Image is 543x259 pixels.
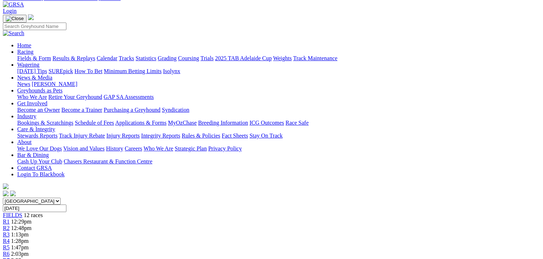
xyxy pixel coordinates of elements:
[3,219,10,225] a: R1
[162,107,189,113] a: Syndication
[64,158,152,164] a: Chasers Restaurant & Function Centre
[11,238,29,244] span: 1:28pm
[249,120,284,126] a: ICG Outcomes
[3,231,10,238] a: R3
[208,145,242,152] a: Privacy Policy
[52,55,95,61] a: Results & Replays
[17,133,57,139] a: Stewards Reports
[3,205,66,212] input: Select date
[178,55,199,61] a: Coursing
[222,133,248,139] a: Fact Sheets
[17,81,540,87] div: News & Media
[119,55,134,61] a: Tracks
[17,120,540,126] div: Industry
[17,107,540,113] div: Get Involved
[141,133,180,139] a: Integrity Reports
[136,55,156,61] a: Statistics
[17,133,540,139] div: Care & Integrity
[24,212,43,218] span: 12 races
[11,219,32,225] span: 12:29pm
[11,251,29,257] span: 2:03pm
[10,191,16,196] img: twitter.svg
[11,231,29,238] span: 1:13pm
[59,133,105,139] a: Track Injury Rebate
[11,244,29,250] span: 1:47pm
[3,212,22,218] a: FIELDS
[17,87,62,93] a: Greyhounds as Pets
[3,238,10,244] a: R4
[198,120,248,126] a: Breeding Information
[3,23,66,30] input: Search
[17,113,36,119] a: Industry
[158,55,177,61] a: Grading
[17,158,540,165] div: Bar & Dining
[3,244,10,250] a: R5
[48,68,73,74] a: SUREpick
[125,145,142,152] a: Careers
[75,68,103,74] a: How To Bet
[115,120,167,126] a: Applications & Forms
[104,94,154,100] a: GAP SA Assessments
[17,145,62,152] a: We Love Our Dogs
[75,120,114,126] a: Schedule of Fees
[3,191,9,196] img: facebook.svg
[17,145,540,152] div: About
[3,251,10,257] a: R6
[17,158,62,164] a: Cash Up Your Club
[17,107,60,113] a: Become an Owner
[48,94,102,100] a: Retire Your Greyhound
[17,120,73,126] a: Bookings & Scratchings
[61,107,102,113] a: Become a Trainer
[273,55,292,61] a: Weights
[32,81,77,87] a: [PERSON_NAME]
[17,100,47,106] a: Get Involved
[17,62,39,68] a: Wagering
[11,225,32,231] span: 12:48pm
[17,55,51,61] a: Fields & Form
[168,120,197,126] a: MyOzChase
[17,68,540,75] div: Wagering
[104,68,162,74] a: Minimum Betting Limits
[17,81,30,87] a: News
[17,126,55,132] a: Care & Integrity
[17,75,52,81] a: News & Media
[249,133,282,139] a: Stay On Track
[3,15,27,23] button: Toggle navigation
[215,55,272,61] a: 2025 TAB Adelaide Cup
[3,8,17,14] a: Login
[3,30,24,37] img: Search
[175,145,207,152] a: Strategic Plan
[97,55,117,61] a: Calendar
[17,165,52,171] a: Contact GRSA
[28,14,34,20] img: logo-grsa-white.png
[63,145,104,152] a: Vision and Values
[3,1,24,8] img: GRSA
[17,139,32,145] a: About
[6,16,24,21] img: Close
[17,55,540,62] div: Racing
[182,133,220,139] a: Rules & Policies
[163,68,180,74] a: Isolynx
[3,225,10,231] a: R2
[17,171,65,177] a: Login To Blackbook
[3,183,9,189] img: logo-grsa-white.png
[104,107,160,113] a: Purchasing a Greyhound
[17,49,33,55] a: Racing
[285,120,308,126] a: Race Safe
[293,55,337,61] a: Track Maintenance
[200,55,214,61] a: Trials
[106,145,123,152] a: History
[17,94,47,100] a: Who We Are
[17,42,31,48] a: Home
[106,133,140,139] a: Injury Reports
[17,68,47,74] a: [DATE] Tips
[17,152,49,158] a: Bar & Dining
[144,145,173,152] a: Who We Are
